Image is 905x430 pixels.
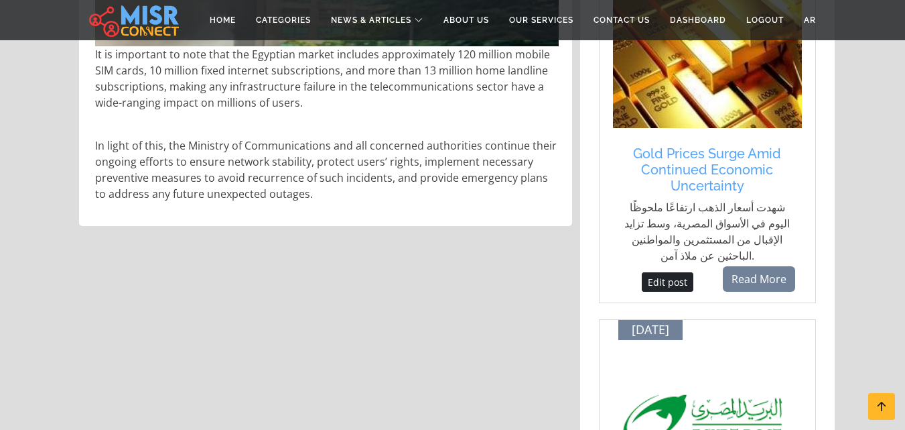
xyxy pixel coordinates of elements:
a: Gold Prices Surge Amid Continued Economic Uncertainty [620,146,795,194]
img: main.misr_connect [89,3,179,37]
a: Edit post [642,272,693,292]
a: Our Services [499,7,583,33]
p: In light of this, the Ministry of Communications and all concerned authorities continue their ong... [95,138,559,202]
a: Home [200,7,246,33]
p: شهدت أسعار الذهب ارتفاعًا ملحوظًا اليوم في الأسواق المصرية، وسط تزايد الإقبال من المستثمرين والمو... [620,199,795,264]
a: Contact Us [583,7,660,33]
span: News & Articles [331,14,411,26]
a: Dashboard [660,7,736,33]
a: About Us [433,7,499,33]
a: Categories [246,7,321,33]
a: News & Articles [321,7,433,33]
a: Read More [723,266,795,292]
span: [DATE] [632,323,669,337]
a: AR [794,7,826,33]
a: Logout [736,7,794,33]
